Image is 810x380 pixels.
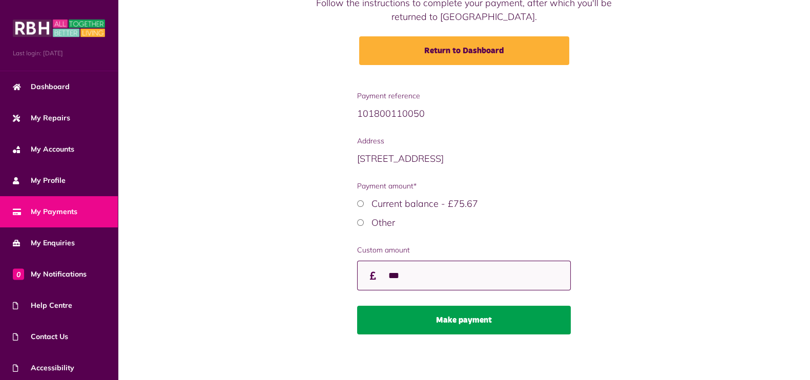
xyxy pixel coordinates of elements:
[357,181,571,192] span: Payment amount*
[371,198,478,209] label: Current balance - £75.67
[13,268,24,280] span: 0
[13,113,70,123] span: My Repairs
[13,144,74,155] span: My Accounts
[13,269,87,280] span: My Notifications
[13,238,75,248] span: My Enquiries
[357,306,571,334] button: Make payment
[357,108,425,119] span: 101800110050
[357,91,571,101] span: Payment reference
[359,36,569,65] a: Return to Dashboard
[13,331,68,342] span: Contact Us
[357,153,444,164] span: [STREET_ADDRESS]
[13,206,77,217] span: My Payments
[357,136,571,146] span: Address
[13,175,66,186] span: My Profile
[13,49,105,58] span: Last login: [DATE]
[13,18,105,38] img: MyRBH
[13,363,74,373] span: Accessibility
[357,245,571,256] label: Custom amount
[371,217,395,228] label: Other
[13,300,72,311] span: Help Centre
[13,81,70,92] span: Dashboard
